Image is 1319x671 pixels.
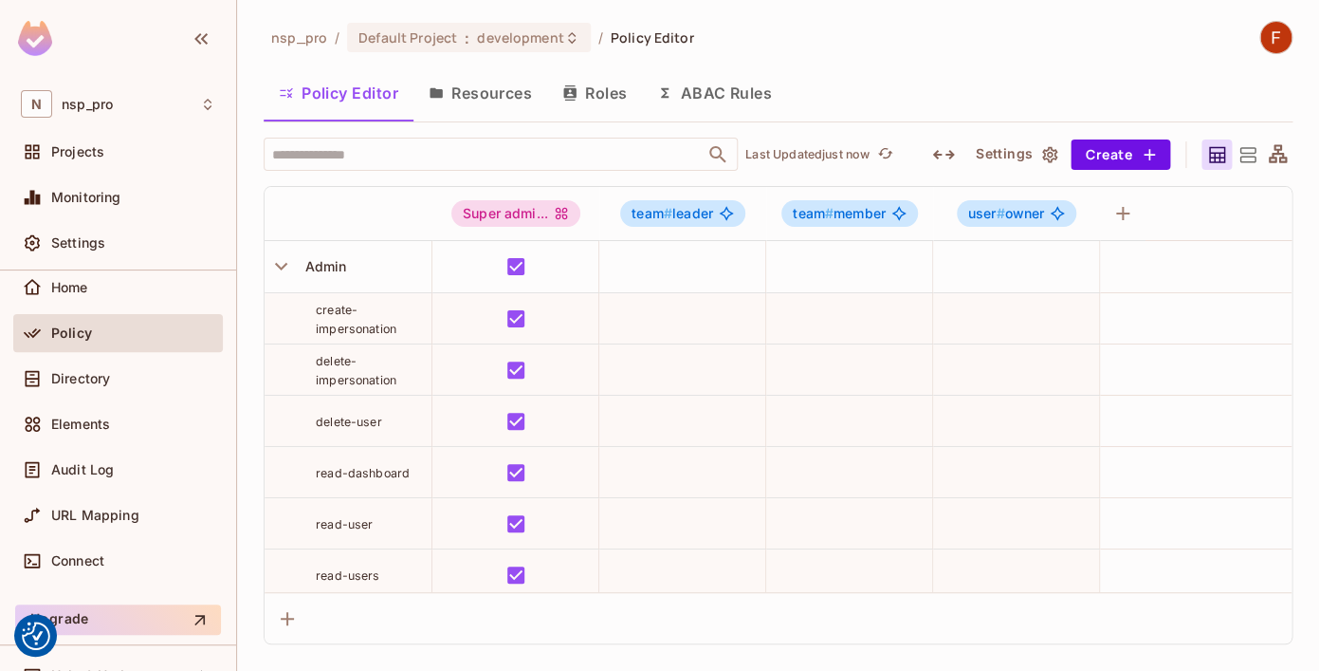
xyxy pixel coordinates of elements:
[877,145,893,164] span: refresh
[705,141,731,168] button: Open
[870,143,896,166] span: Click to refresh data
[51,508,139,523] span: URL Mapping
[632,205,672,221] span: team
[873,143,896,166] button: refresh
[793,205,834,221] span: team
[15,605,221,635] button: Upgrade
[316,303,396,336] span: create-impersonation
[825,205,834,221] span: #
[1260,22,1292,53] img: Felipe Kharaba
[451,200,580,227] div: Super admi...
[413,69,547,117] button: Resources
[316,568,380,583] span: read-users
[51,326,92,341] span: Policy
[464,30,470,46] span: :
[316,415,382,429] span: delete-user
[745,147,870,162] p: Last Updated just now
[271,28,327,47] span: the active workspace
[51,144,104,159] span: Projects
[51,553,104,568] span: Connect
[968,140,1063,170] button: Settings
[51,235,105,251] span: Settings
[1071,140,1170,170] button: Create
[316,517,373,531] span: read-user
[51,417,110,432] span: Elements
[51,280,88,295] span: Home
[298,258,347,274] span: Admin
[477,28,563,47] span: development
[611,28,694,47] span: Policy Editor
[968,205,1005,221] span: user
[51,462,114,477] span: Audit Log
[316,466,410,480] span: read-dashboard
[358,28,457,47] span: Default Project
[598,28,603,47] li: /
[18,21,52,56] img: SReyMgAAAABJRU5ErkJggg==
[664,205,672,221] span: #
[51,190,121,205] span: Monitoring
[22,622,50,650] img: Revisit consent button
[547,69,642,117] button: Roles
[632,206,713,221] span: leader
[264,69,413,117] button: Policy Editor
[51,371,110,386] span: Directory
[335,28,339,47] li: /
[996,205,1004,221] span: #
[62,97,113,112] span: Workspace: nsp_pro
[316,354,396,387] span: delete-impersonation
[968,206,1045,221] span: owner
[21,90,52,118] span: N
[22,622,50,650] button: Consent Preferences
[642,69,787,117] button: ABAC Rules
[793,206,886,221] span: member
[451,200,580,227] span: Super admin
